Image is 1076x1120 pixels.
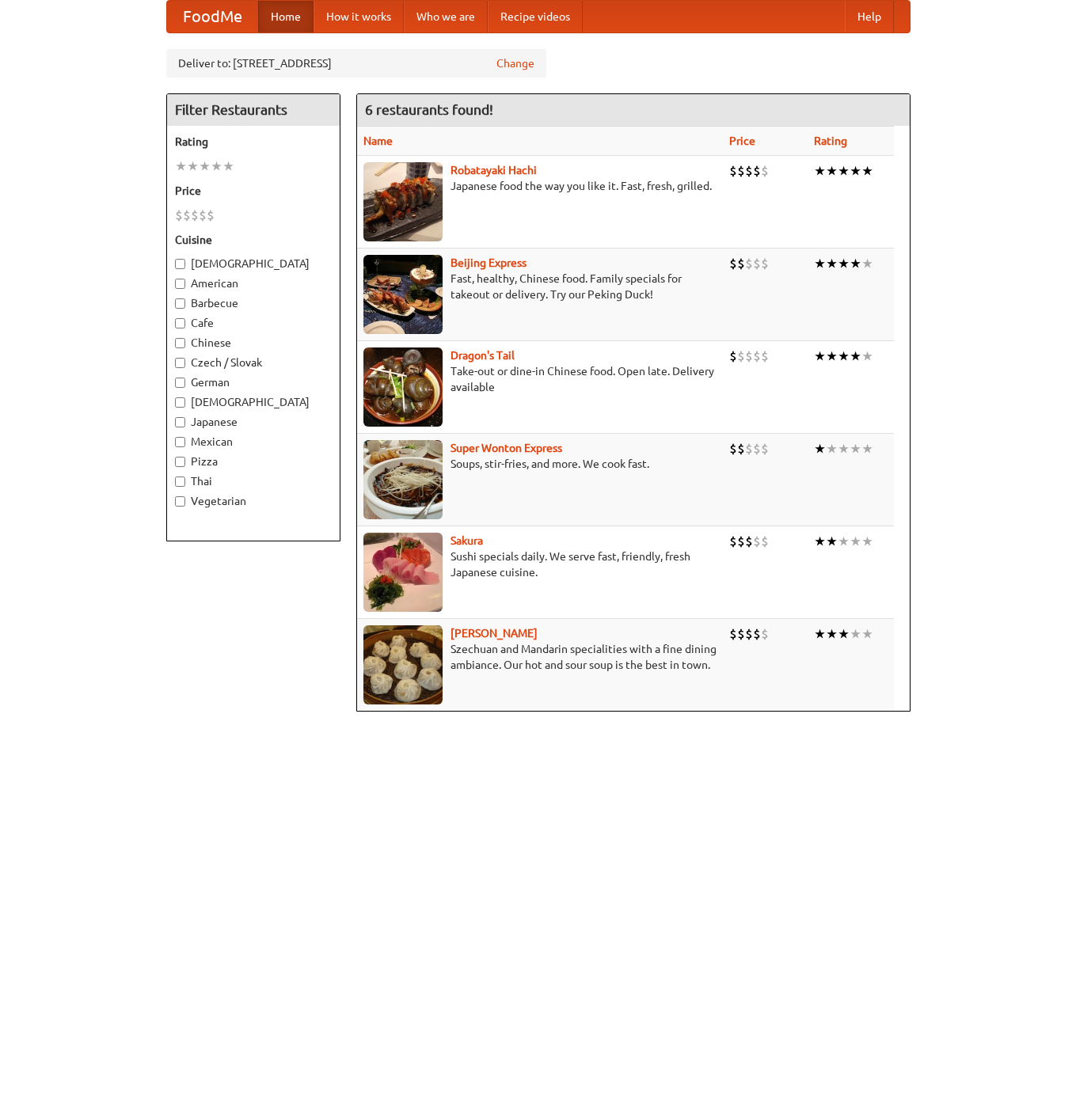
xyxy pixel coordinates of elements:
[861,440,873,457] li: ★
[737,440,745,457] li: $
[199,158,211,175] li: ★
[451,349,515,362] b: Dragon's Tail
[258,1,314,32] a: Home
[745,255,753,272] li: $
[826,255,838,272] li: ★
[753,533,761,550] li: $
[745,440,753,457] li: $
[451,164,537,177] a: Robatayaki Hachi
[175,493,332,509] label: Vegetarian
[175,295,332,311] label: Barbecue
[753,347,761,365] li: $
[850,533,861,550] li: ★
[175,496,185,507] input: Vegetarian
[175,259,185,269] input: [DEMOGRAPHIC_DATA]
[199,207,207,224] li: $
[175,315,332,331] label: Cafe
[175,355,332,370] label: Czech / Slovak
[175,134,332,150] h5: Rating
[861,255,873,272] li: ★
[850,162,861,180] li: ★
[167,94,340,126] h4: Filter Restaurants
[814,533,826,550] li: ★
[737,347,745,365] li: $
[753,162,761,180] li: $
[838,625,850,643] li: ★
[729,135,755,147] a: Price
[363,135,393,147] a: Name
[826,347,838,365] li: ★
[175,358,185,368] input: Czech / Slovak
[175,434,332,450] label: Mexican
[451,256,527,269] a: Beijing Express
[814,440,826,457] li: ★
[451,442,562,454] a: Super Wonton Express
[737,625,745,643] li: $
[175,476,185,487] input: Thai
[861,533,873,550] li: ★
[861,347,873,365] li: ★
[187,158,199,175] li: ★
[814,255,826,272] li: ★
[838,440,850,457] li: ★
[729,347,737,365] li: $
[363,271,717,302] p: Fast, healthy, Chinese food. Family specials for takeout or delivery. Try our Peking Duck!
[761,625,769,643] li: $
[761,347,769,365] li: $
[363,178,717,194] p: Japanese food the way you like it. Fast, fresh, grilled.
[175,374,332,390] label: German
[183,207,191,224] li: $
[365,102,493,117] ng-pluralize: 6 restaurants found!
[838,533,850,550] li: ★
[191,207,199,224] li: $
[175,275,332,291] label: American
[861,625,873,643] li: ★
[745,533,753,550] li: $
[753,255,761,272] li: $
[175,318,185,328] input: Cafe
[761,533,769,550] li: $
[175,437,185,447] input: Mexican
[211,158,222,175] li: ★
[838,347,850,365] li: ★
[814,135,847,147] a: Rating
[363,625,443,704] img: shandong.jpg
[488,1,583,32] a: Recipe videos
[761,255,769,272] li: $
[175,183,332,199] h5: Price
[814,162,826,180] li: ★
[363,641,717,673] p: Szechuan and Mandarin specialities with a fine dining ambiance. Our hot and sour soup is the best...
[845,1,894,32] a: Help
[745,162,753,180] li: $
[175,414,332,430] label: Japanese
[175,158,187,175] li: ★
[729,533,737,550] li: $
[363,456,717,472] p: Soups, stir-fries, and more. We cook fast.
[175,298,185,309] input: Barbecue
[838,255,850,272] li: ★
[745,347,753,365] li: $
[838,162,850,180] li: ★
[175,232,332,248] h5: Cuisine
[826,162,838,180] li: ★
[175,457,185,467] input: Pizza
[753,625,761,643] li: $
[729,625,737,643] li: $
[175,378,185,388] input: German
[850,440,861,457] li: ★
[814,625,826,643] li: ★
[496,55,534,71] a: Change
[861,162,873,180] li: ★
[167,1,258,32] a: FoodMe
[761,440,769,457] li: $
[850,625,861,643] li: ★
[363,440,443,519] img: superwonton.jpg
[729,162,737,180] li: $
[363,347,443,427] img: dragon.jpg
[175,279,185,289] input: American
[451,627,538,640] a: [PERSON_NAME]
